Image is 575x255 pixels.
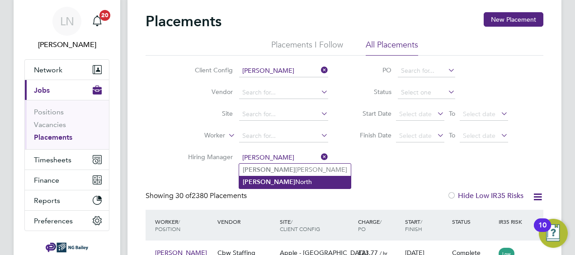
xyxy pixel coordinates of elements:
[450,213,497,230] div: Status
[25,80,109,100] button: Jobs
[539,219,568,248] button: Open Resource Center, 10 new notifications
[88,7,106,36] a: 20
[403,213,450,237] div: Start
[146,12,222,30] h2: Placements
[24,240,109,255] a: Go to home page
[447,191,523,200] label: Hide Low IR35 Risks
[25,190,109,210] button: Reports
[181,109,233,118] label: Site
[463,132,495,140] span: Select date
[239,151,328,164] input: Search for...
[351,66,391,74] label: PO
[99,10,110,21] span: 20
[181,66,233,74] label: Client Config
[239,176,351,188] li: North
[496,213,528,230] div: IR35 Risk
[34,176,59,184] span: Finance
[181,88,233,96] label: Vendor
[34,196,60,205] span: Reports
[34,86,50,94] span: Jobs
[175,191,247,200] span: 2380 Placements
[25,150,109,170] button: Timesheets
[351,109,391,118] label: Start Date
[34,133,72,142] a: Placements
[356,213,403,237] div: Charge
[24,7,109,50] a: LN[PERSON_NAME]
[181,153,233,161] label: Hiring Manager
[280,218,320,232] span: / Client Config
[175,191,192,200] span: 30 of
[34,66,62,74] span: Network
[155,218,180,232] span: / Position
[34,108,64,116] a: Positions
[25,60,109,80] button: Network
[239,164,351,176] li: [PERSON_NAME]
[484,12,543,27] button: New Placement
[351,131,391,139] label: Finish Date
[239,65,328,77] input: Search for...
[215,213,278,230] div: Vendor
[239,130,328,142] input: Search for...
[399,110,432,118] span: Select date
[34,156,71,164] span: Timesheets
[278,213,356,237] div: Site
[239,108,328,121] input: Search for...
[405,218,422,232] span: / Finish
[398,86,455,99] input: Select one
[34,217,73,225] span: Preferences
[173,131,225,140] label: Worker
[153,244,543,251] a: [PERSON_NAME]Facilities AssistantCbw Staffing Solutions LtdApple - [GEOGRAPHIC_DATA][PERSON_NAME]...
[243,166,295,174] b: [PERSON_NAME]
[46,240,88,255] img: ngbailey-logo-retina.png
[60,15,74,27] span: LN
[446,108,458,119] span: To
[25,170,109,190] button: Finance
[446,129,458,141] span: To
[463,110,495,118] span: Select date
[538,225,547,237] div: 10
[271,39,343,56] li: Placements I Follow
[358,218,382,232] span: / PO
[398,65,455,77] input: Search for...
[25,100,109,149] div: Jobs
[153,213,215,237] div: Worker
[351,88,391,96] label: Status
[34,120,66,129] a: Vacancies
[366,39,418,56] li: All Placements
[25,211,109,231] button: Preferences
[239,86,328,99] input: Search for...
[146,191,249,201] div: Showing
[24,39,109,50] span: Lucy North
[243,178,295,186] b: [PERSON_NAME]
[399,132,432,140] span: Select date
